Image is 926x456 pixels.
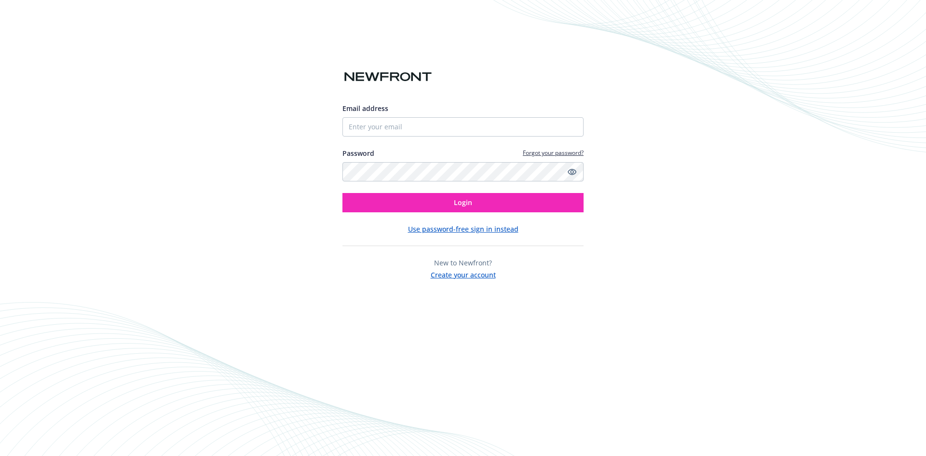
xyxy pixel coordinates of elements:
a: Forgot your password? [523,149,584,157]
input: Enter your email [342,117,584,137]
label: Password [342,148,374,158]
button: Login [342,193,584,212]
button: Use password-free sign in instead [408,224,518,234]
a: Show password [566,166,578,178]
span: Login [454,198,472,207]
button: Create your account [431,268,496,280]
span: Email address [342,104,388,113]
input: Enter your password [342,162,584,181]
span: New to Newfront? [434,258,492,267]
img: Newfront logo [342,69,434,85]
